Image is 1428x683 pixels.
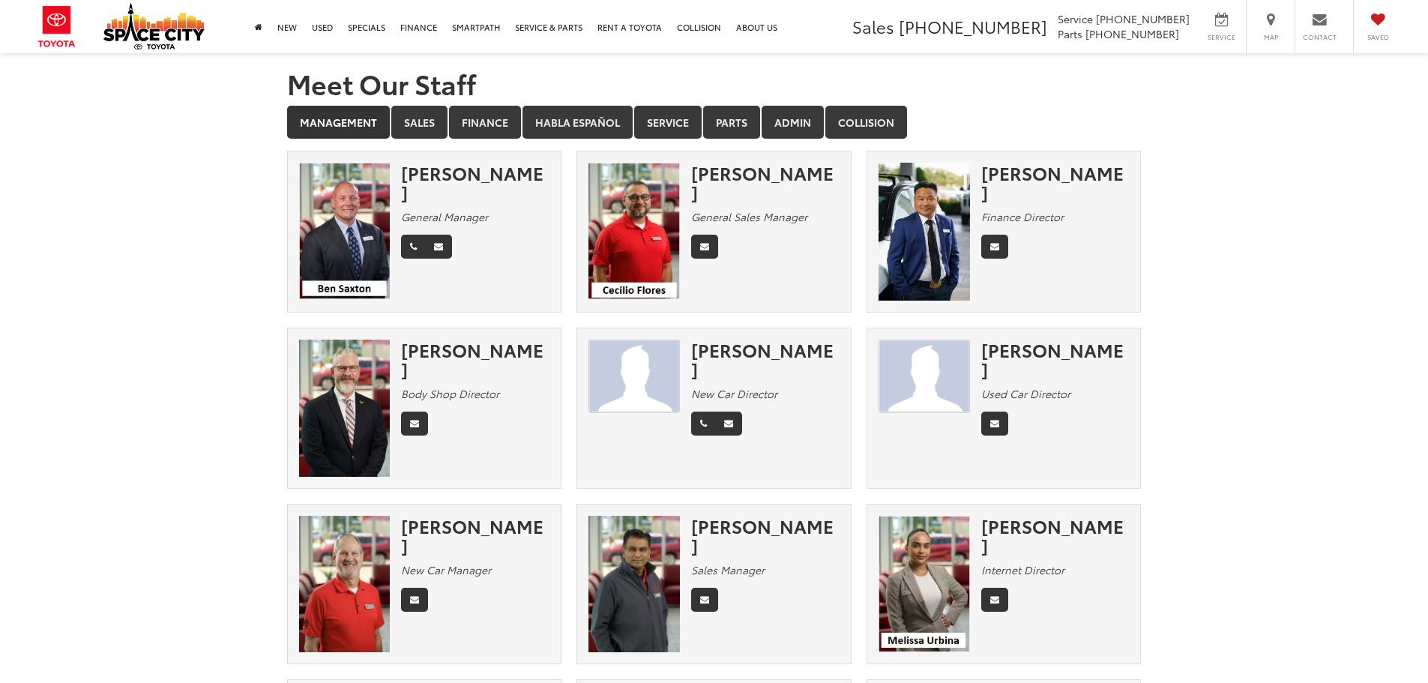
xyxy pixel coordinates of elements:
[879,163,970,301] img: Nam Pham
[634,106,702,139] a: Service
[1303,32,1337,42] span: Contact
[852,14,894,38] span: Sales
[103,3,205,49] img: Space City Toyota
[401,588,428,612] a: Email
[588,163,680,300] img: Cecilio Flores
[691,209,807,224] em: General Sales Manager
[825,106,907,139] a: Collision
[391,106,448,139] a: Sales
[1058,26,1082,41] span: Parts
[1205,32,1238,42] span: Service
[762,106,824,139] a: Admin
[981,516,1130,556] div: [PERSON_NAME]
[981,588,1008,612] a: Email
[981,386,1070,401] em: Used Car Director
[287,106,1142,140] div: Department Tabs
[715,412,742,436] a: Email
[425,235,452,259] a: Email
[588,516,680,653] img: Oz Ali
[287,68,1142,98] h1: Meet Our Staff
[1058,11,1093,26] span: Service
[691,412,716,436] a: Phone
[691,340,840,379] div: [PERSON_NAME]
[401,412,428,436] a: Email
[703,106,760,139] a: Parts
[691,588,718,612] a: Email
[981,163,1130,202] div: [PERSON_NAME]
[691,163,840,202] div: [PERSON_NAME]
[981,235,1008,259] a: Email
[401,386,499,401] em: Body Shop Director
[691,516,840,556] div: [PERSON_NAME]
[1254,32,1287,42] span: Map
[981,412,1008,436] a: Email
[981,562,1064,577] em: Internet Director
[401,163,549,202] div: [PERSON_NAME]
[522,106,633,139] a: Habla Español
[449,106,521,139] a: Finance
[981,209,1064,224] em: Finance Director
[299,516,391,653] img: David Hardy
[401,562,491,577] em: New Car Manager
[588,340,680,414] img: JAMES TAYLOR
[879,516,970,652] img: Melissa Urbina
[287,106,390,139] a: Management
[691,562,765,577] em: Sales Manager
[401,340,549,379] div: [PERSON_NAME]
[1085,26,1179,41] span: [PHONE_NUMBER]
[879,340,970,414] img: Marco Compean
[691,235,718,259] a: Email
[401,516,549,556] div: [PERSON_NAME]
[1096,11,1190,26] span: [PHONE_NUMBER]
[981,340,1130,379] div: [PERSON_NAME]
[1361,32,1394,42] span: Saved
[299,340,391,477] img: Sean Patterson
[401,209,488,224] em: General Manager
[899,14,1047,38] span: [PHONE_NUMBER]
[401,235,426,259] a: Phone
[299,163,391,300] img: Ben Saxton
[691,386,777,401] em: New Car Director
